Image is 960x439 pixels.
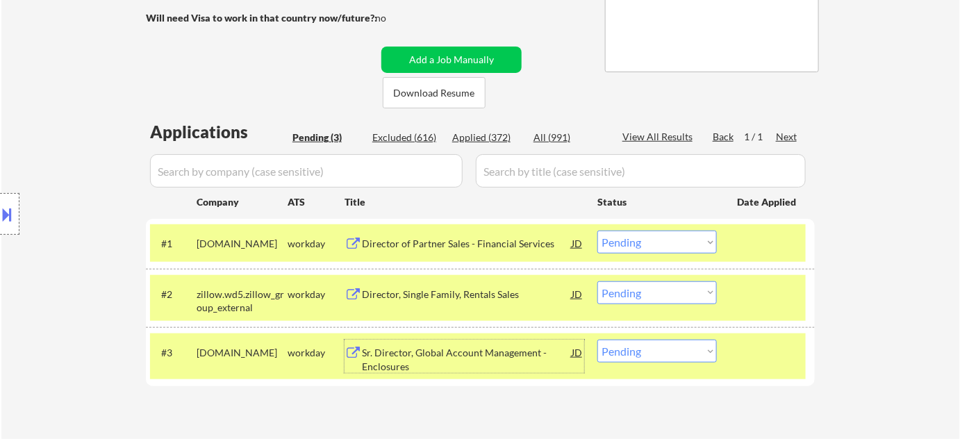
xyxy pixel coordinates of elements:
div: Back [713,130,735,144]
div: Status [597,189,717,214]
div: Date Applied [737,195,798,209]
div: Pending (3) [292,131,362,144]
div: View All Results [622,130,697,144]
input: Search by title (case sensitive) [476,154,806,188]
div: workday [288,288,345,301]
strong: Will need Visa to work in that country now/future?: [146,12,377,24]
div: JD [570,340,584,365]
div: JD [570,231,584,256]
input: Search by company (case sensitive) [150,154,463,188]
div: Next [776,130,798,144]
div: JD [570,281,584,306]
div: All (991) [533,131,603,144]
div: 1 / 1 [744,130,776,144]
div: Excluded (616) [372,131,442,144]
button: Add a Job Manually [381,47,522,73]
div: Director, Single Family, Rentals Sales [362,288,572,301]
div: no [375,11,415,25]
div: ATS [288,195,345,209]
div: [DOMAIN_NAME] [197,346,288,360]
div: #3 [161,346,185,360]
div: Sr. Director, Global Account Management - Enclosures [362,346,572,373]
div: Director of Partner Sales - Financial Services [362,237,572,251]
button: Download Resume [383,77,486,108]
div: workday [288,346,345,360]
div: Applied (372) [452,131,522,144]
div: Title [345,195,584,209]
div: workday [288,237,345,251]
